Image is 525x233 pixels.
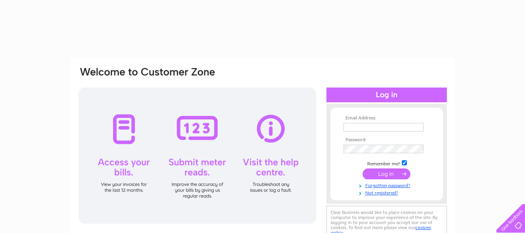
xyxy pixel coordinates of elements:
[344,189,432,196] a: Not registered?
[363,168,410,179] input: Submit
[342,159,432,167] td: Remember me?
[342,116,432,121] th: Email Address:
[342,137,432,143] th: Password:
[344,181,432,189] a: Forgotten password?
